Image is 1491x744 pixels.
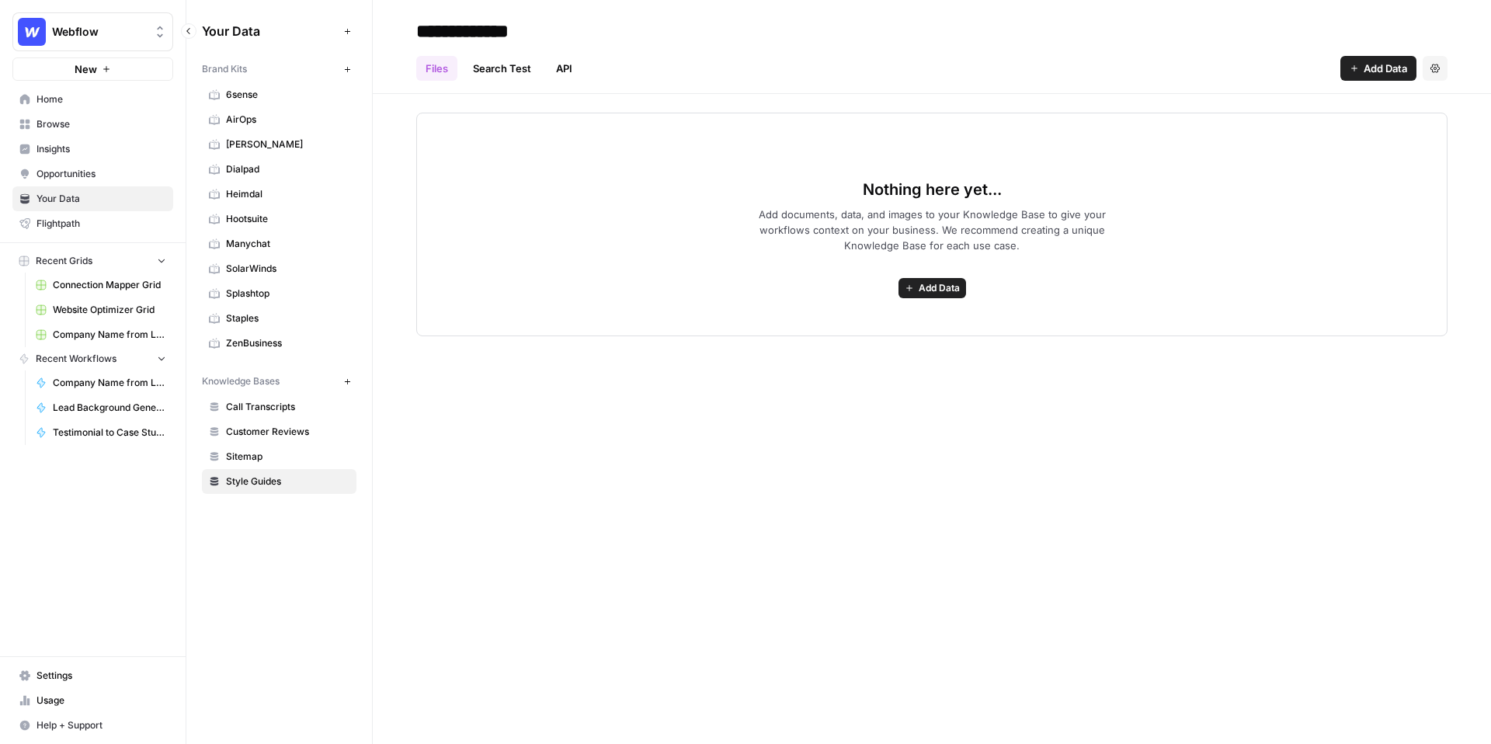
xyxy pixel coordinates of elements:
span: ZenBusiness [226,336,349,350]
a: Call Transcripts [202,395,356,419]
span: Dialpad [226,162,349,176]
a: Your Data [12,186,173,211]
span: Recent Workflows [36,352,116,366]
span: [PERSON_NAME] [226,137,349,151]
button: New [12,57,173,81]
button: Add Data [1340,56,1416,81]
a: Insights [12,137,173,162]
a: ZenBusiness [202,331,356,356]
span: Sitemap [226,450,349,464]
a: [PERSON_NAME] [202,132,356,157]
a: Company Name from Logo Grid [29,322,173,347]
a: Files [416,56,457,81]
img: Webflow Logo [18,18,46,46]
button: Recent Workflows [12,347,173,370]
a: Splashtop [202,281,356,306]
span: Insights [36,142,166,156]
span: Manychat [226,237,349,251]
span: Add Data [919,281,960,295]
span: Add Data [1364,61,1407,76]
span: Customer Reviews [226,425,349,439]
span: Settings [36,669,166,683]
a: Search Test [464,56,540,81]
span: Testimonial to Case Study [53,426,166,440]
button: Workspace: Webflow [12,12,173,51]
span: Home [36,92,166,106]
span: Style Guides [226,475,349,488]
a: Customer Reviews [202,419,356,444]
span: Opportunities [36,167,166,181]
span: New [75,61,97,77]
a: Company Name from Logo [29,370,173,395]
span: Brand Kits [202,62,247,76]
a: Heimdal [202,182,356,207]
span: Browse [36,117,166,131]
span: Call Transcripts [226,400,349,414]
span: Nothing here yet... [863,179,1002,200]
a: Staples [202,306,356,331]
span: Company Name from Logo [53,376,166,390]
span: Knowledge Bases [202,374,280,388]
span: Connection Mapper Grid [53,278,166,292]
button: Add Data [898,278,966,298]
a: Hootsuite [202,207,356,231]
span: Hootsuite [226,212,349,226]
span: Your Data [202,22,338,40]
span: 6sense [226,88,349,102]
span: Staples [226,311,349,325]
span: SolarWinds [226,262,349,276]
a: Connection Mapper Grid [29,273,173,297]
span: Splashtop [226,287,349,301]
a: Sitemap [202,444,356,469]
span: Your Data [36,192,166,206]
span: Usage [36,694,166,707]
a: Testimonial to Case Study [29,420,173,445]
a: Browse [12,112,173,137]
a: SolarWinds [202,256,356,281]
a: Opportunities [12,162,173,186]
span: Flightpath [36,217,166,231]
a: Home [12,87,173,112]
span: Lead Background Generator [53,401,166,415]
span: Add documents, data, and images to your Knowledge Base to give your workflows context on your bus... [733,207,1131,253]
a: Lead Background Generator [29,395,173,420]
a: API [547,56,582,81]
span: Heimdal [226,187,349,201]
button: Recent Grids [12,249,173,273]
a: AirOps [202,107,356,132]
span: Company Name from Logo Grid [53,328,166,342]
a: Usage [12,688,173,713]
span: AirOps [226,113,349,127]
span: Recent Grids [36,254,92,268]
span: Help + Support [36,718,166,732]
button: Help + Support [12,713,173,738]
a: Flightpath [12,211,173,236]
a: Style Guides [202,469,356,494]
a: Dialpad [202,157,356,182]
a: Settings [12,663,173,688]
a: Website Optimizer Grid [29,297,173,322]
a: Manychat [202,231,356,256]
span: Website Optimizer Grid [53,303,166,317]
span: Webflow [52,24,146,40]
a: 6sense [202,82,356,107]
